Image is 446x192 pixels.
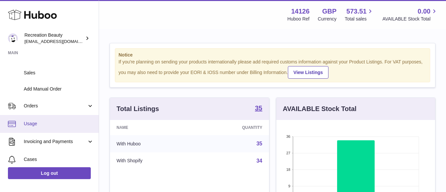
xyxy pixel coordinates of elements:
a: 573.51 Total sales [345,7,374,22]
h3: Total Listings [117,104,159,113]
span: AVAILABLE Stock Total [382,16,438,22]
div: Huboo Ref [288,16,310,22]
strong: GBP [322,7,336,16]
span: Cases [24,156,94,163]
span: Total sales [345,16,374,22]
span: 573.51 [346,7,366,16]
strong: Notice [119,52,427,58]
strong: 35 [255,105,262,111]
div: If you're planning on sending your products internationally please add required customs informati... [119,59,427,79]
a: 0.00 AVAILABLE Stock Total [382,7,438,22]
a: Log out [8,167,91,179]
h3: AVAILABLE Stock Total [283,104,357,113]
text: 18 [286,168,290,172]
td: With Huboo [110,135,196,152]
td: With Shopify [110,152,196,170]
span: Invoicing and Payments [24,138,87,145]
div: Recreation Beauty [24,32,84,45]
th: Name [110,120,196,135]
a: 34 [257,158,262,164]
a: 35 [255,105,262,113]
text: 27 [286,151,290,155]
a: View Listings [288,66,328,79]
span: [EMAIL_ADDRESS][DOMAIN_NAME] [24,39,97,44]
img: internalAdmin-14126@internal.huboo.com [8,33,18,43]
span: Orders [24,103,87,109]
strong: 14126 [291,7,310,16]
div: Currency [318,16,337,22]
span: 0.00 [418,7,430,16]
span: Sales [24,70,94,76]
th: Quantity [196,120,269,135]
text: 36 [286,134,290,138]
a: 35 [257,141,262,146]
span: Usage [24,121,94,127]
text: 9 [288,184,290,188]
span: Add Manual Order [24,86,94,92]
